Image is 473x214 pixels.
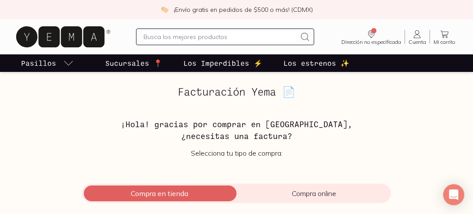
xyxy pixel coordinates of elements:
[82,86,391,97] h2: Facturación Yema 📄
[405,29,430,45] a: Cuenta
[143,32,296,42] input: Busca los mejores productos
[82,189,236,198] span: Compra en tienda
[430,29,459,45] a: Mi carrito
[161,6,168,14] img: check
[341,39,401,45] span: Dirección no especificada
[408,39,426,45] span: Cuenta
[104,54,164,72] a: Sucursales 📍
[21,58,56,68] p: Pasillos
[105,58,162,68] p: Sucursales 📍
[338,29,405,45] a: Dirección no especificada
[19,54,75,72] a: pasillo-todos-link
[282,54,351,72] a: Los estrenos ✨
[434,39,455,45] span: Mi carrito
[283,58,349,68] p: Los estrenos ✨
[443,184,464,205] div: Open Intercom Messenger
[183,58,262,68] p: Los Imperdibles ⚡️
[174,5,313,14] p: ¡Envío gratis en pedidos de $500 o más! (CDMX)
[236,189,391,198] span: Compra online
[82,149,391,157] p: Selecciona tu tipo de compra:
[82,118,391,142] h3: ¡Hola! gracias por comprar en [GEOGRAPHIC_DATA], ¿necesitas una factura?
[182,54,264,72] a: Los Imperdibles ⚡️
